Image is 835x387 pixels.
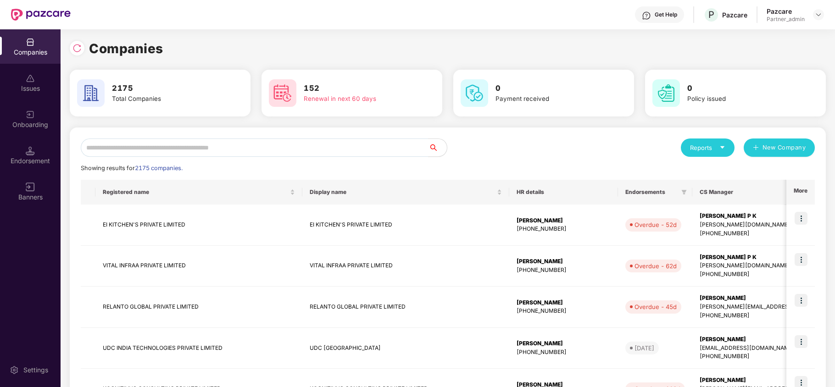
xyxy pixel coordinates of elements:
[21,365,51,375] div: Settings
[815,11,822,18] img: svg+xml;base64,PHN2ZyBpZD0iRHJvcGRvd24tMzJ4MzIiIHhtbG5zPSJodHRwOi8vd3d3LnczLm9yZy8yMDAwL3N2ZyIgd2...
[642,11,651,20] img: svg+xml;base64,PHN2ZyBpZD0iSGVscC0zMngzMiIgeG1sbnM9Imh0dHA6Ly93d3cudzMub3JnLzIwMDAvc3ZnIiB3aWR0aD...
[786,180,815,205] th: More
[11,9,71,21] img: New Pazcare Logo
[635,302,677,311] div: Overdue - 45d
[690,143,725,152] div: Reports
[89,39,163,59] h1: Companies
[428,144,447,151] span: search
[635,220,677,229] div: Overdue - 52d
[655,11,677,18] div: Get Help
[517,307,611,315] div: [PHONE_NUMBER]
[744,138,815,157] button: plusNew Company
[26,182,35,192] img: svg+xml;base64,PHN2ZyB3aWR0aD0iMTYiIGhlaWdodD0iMTYiIHZpZXdCb3g9IjAgMCAxNiAxNiIgZmlsbD0ibm9uZSIgeG...
[302,205,509,246] td: EI KITCHEN'S PRIVATE LIMITED
[112,83,220,94] h3: 2175
[304,94,412,104] div: Renewal in next 60 days
[625,188,678,196] span: Endorsements
[95,328,302,369] td: UDC INDIA TECHNOLOGIES PRIVATE LIMITED
[302,287,509,328] td: RELANTO GLOBAL PRIVATE LIMITED
[135,165,183,171] span: 2175 companies.
[26,146,35,155] img: svg+xml;base64,PHN2ZyB3aWR0aD0iMTQuNSIgaGVpZ2h0PSIxNC41IiB2aWV3Qm94PSIwIDAgMTYgMTYiIGZpbGw9Im5vbm...
[77,79,105,107] img: svg+xml;base64,PHN2ZyB4bWxucz0iaHR0cDovL3d3dy53My5vcmcvMjAwMC9zdmciIHdpZHRoPSI2MCIgaGVpZ2h0PSI2MC...
[269,79,296,107] img: svg+xml;base64,PHN2ZyB4bWxucz0iaHR0cDovL3d3dy53My5vcmcvMjAwMC9zdmciIHdpZHRoPSI2MCIgaGVpZ2h0PSI2MC...
[112,94,220,104] div: Total Companies
[795,294,807,307] img: icon
[310,188,495,196] span: Display name
[517,257,611,266] div: [PERSON_NAME]
[719,144,725,150] span: caret-down
[461,79,488,107] img: svg+xml;base64,PHN2ZyB4bWxucz0iaHR0cDovL3d3dy53My5vcmcvMjAwMC9zdmciIHdpZHRoPSI2MCIgaGVpZ2h0PSI2MC...
[687,83,796,94] h3: 0
[767,7,805,16] div: Pazcare
[708,9,714,20] span: P
[517,299,611,307] div: [PERSON_NAME]
[81,165,183,171] span: Showing results for
[652,79,680,107] img: svg+xml;base64,PHN2ZyB4bWxucz0iaHR0cDovL3d3dy53My5vcmcvMjAwMC9zdmciIHdpZHRoPSI2MCIgaGVpZ2h0PSI2MC...
[304,83,412,94] h3: 152
[26,110,35,119] img: svg+xml;base64,PHN2ZyB3aWR0aD0iMjAiIGhlaWdodD0iMjAiIHZpZXdCb3g9IjAgMCAyMCAyMCIgZmlsbD0ibm9uZSIgeG...
[687,94,796,104] div: Policy issued
[635,261,677,271] div: Overdue - 62d
[95,287,302,328] td: RELANTO GLOBAL PRIVATE LIMITED
[679,187,689,198] span: filter
[302,246,509,287] td: VITAL INFRAA PRIVATE LIMITED
[753,144,759,152] span: plus
[495,94,604,104] div: Payment received
[681,189,687,195] span: filter
[302,328,509,369] td: UDC [GEOGRAPHIC_DATA]
[517,348,611,357] div: [PHONE_NUMBER]
[103,188,288,196] span: Registered name
[10,365,19,375] img: svg+xml;base64,PHN2ZyBpZD0iU2V0dGluZy0yMHgyMCIgeG1sbnM9Imh0dHA6Ly93d3cudzMub3JnLzIwMDAvc3ZnIiB3aW...
[763,143,806,152] span: New Company
[95,205,302,246] td: EI KITCHEN'S PRIVATE LIMITED
[767,16,805,23] div: Partner_admin
[795,253,807,266] img: icon
[428,138,447,157] button: search
[517,216,611,225] div: [PERSON_NAME]
[517,225,611,233] div: [PHONE_NUMBER]
[509,180,618,205] th: HR details
[95,246,302,287] td: VITAL INFRAA PRIVATE LIMITED
[95,180,302,205] th: Registered name
[26,38,35,47] img: svg+xml;base64,PHN2ZyBpZD0iQ29tcGFuaWVzIiB4bWxucz0iaHR0cDovL3d3dy53My5vcmcvMjAwMC9zdmciIHdpZHRoPS...
[795,335,807,348] img: icon
[495,83,604,94] h3: 0
[635,343,654,353] div: [DATE]
[302,180,509,205] th: Display name
[722,11,747,19] div: Pazcare
[72,44,82,53] img: svg+xml;base64,PHN2ZyBpZD0iUmVsb2FkLTMyeDMyIiB4bWxucz0iaHR0cDovL3d3dy53My5vcmcvMjAwMC9zdmciIHdpZH...
[26,74,35,83] img: svg+xml;base64,PHN2ZyBpZD0iSXNzdWVzX2Rpc2FibGVkIiB4bWxucz0iaHR0cDovL3d3dy53My5vcmcvMjAwMC9zdmciIH...
[517,339,611,348] div: [PERSON_NAME]
[517,266,611,275] div: [PHONE_NUMBER]
[795,212,807,225] img: icon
